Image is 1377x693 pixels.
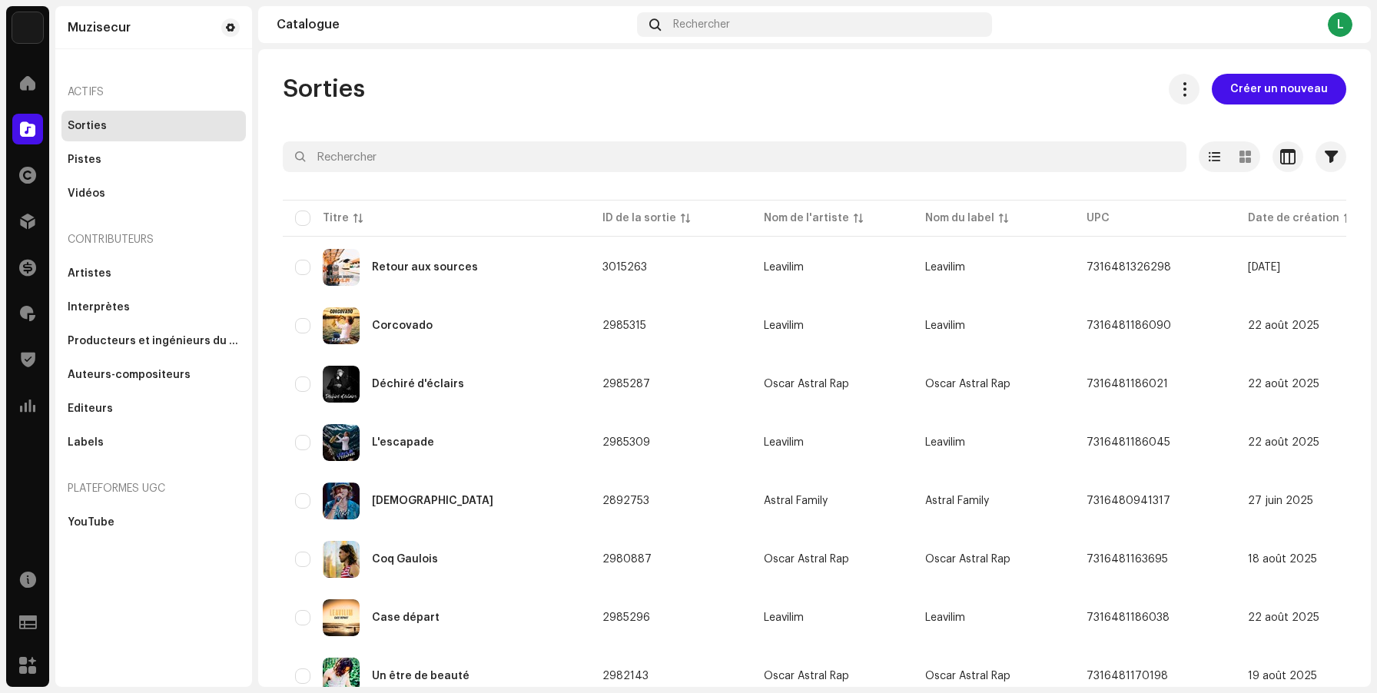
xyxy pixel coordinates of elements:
span: Créer un nouveau [1230,74,1328,104]
span: 22 août 2025 [1248,612,1319,623]
div: L'escapade [372,437,434,448]
re-m-nav-item: Artistes [61,258,246,289]
div: L [1328,12,1352,37]
div: Titre [323,211,349,226]
re-m-nav-item: Vidéos [61,178,246,209]
re-m-nav-item: Producteurs et ingénieurs du son [61,326,246,356]
div: Auteurs-compositeurs [68,369,191,381]
re-a-nav-header: Contributeurs [61,221,246,258]
span: Oscar Astral Rap [764,554,901,565]
div: Corcovado [372,320,433,331]
span: Rechercher [673,18,730,31]
div: Déchiré d'éclairs [372,379,464,390]
span: Leavilim [925,262,965,273]
div: Interprètes [68,301,130,313]
re-a-nav-header: Actifs [61,74,246,111]
span: Leavilim [925,612,965,623]
div: Nom de l'artiste [764,211,849,226]
span: Oscar Astral Rap [764,379,901,390]
span: Oscar Astral Rap [925,671,1010,681]
span: 7316481326298 [1087,262,1171,273]
img: a55ae0d8-cdbc-493e-93ed-bf39eb7cfde1 [323,424,360,461]
span: 2980887 [602,554,652,565]
div: Labels [68,436,104,449]
span: 7316481186021 [1087,379,1168,390]
img: 16b6bd5d-5919-4429-ac50-464c58e7497a [323,249,360,286]
span: 3015263 [602,262,647,273]
span: Leavilim [764,612,901,623]
div: Nom du label [925,211,994,226]
span: 2985287 [602,379,650,390]
div: Artistes [68,267,111,280]
input: Rechercher [283,141,1186,172]
span: 7316480941317 [1087,496,1170,506]
span: Leavilim [764,262,901,273]
img: 57a1b91d-3783-40f3-adaa-4306662ce8fd [323,307,360,344]
div: Astral Family [764,496,828,506]
div: Sorties [68,120,107,132]
div: Oscar Astral Rap [764,379,849,390]
span: Leavilim [925,320,965,331]
span: 2985296 [602,612,650,623]
div: ID de la sortie [602,211,676,226]
span: 7316481186038 [1087,612,1170,623]
span: 2985315 [602,320,646,331]
img: 767b8677-5a56-4b46-abab-1c5a2eb5366a [12,12,43,43]
div: Retour aux sources [372,262,478,273]
span: Astral Family [764,496,901,506]
div: Leavilim [764,612,804,623]
span: 22 août 2025 [1248,379,1319,390]
span: Oscar Astral Rap [925,379,1010,390]
span: 27 juin 2025 [1248,496,1313,506]
img: 97980b00-166b-49f9-90a1-af9a9ecc85cc [323,366,360,403]
span: Oscar Astral Rap [925,554,1010,565]
re-m-nav-item: YouTube [61,507,246,538]
div: Oscar Astral Rap [764,671,849,681]
span: Leavilim [764,437,901,448]
div: YouTube [68,516,114,529]
div: Date de création [1248,211,1339,226]
div: Leavilim [764,437,804,448]
re-a-nav-header: Plateformes UGC [61,470,246,507]
re-m-nav-item: Éditeurs [61,393,246,424]
img: 1142121f-3ae0-46b4-b5d5-01ed9a7044f7 [323,599,360,636]
img: 61716d30-d9a0-498d-8eef-dca6310e9cf3 [323,541,360,578]
span: 24 sept. 2025 [1248,262,1280,273]
div: Case départ [372,612,440,623]
span: 7316481186090 [1087,320,1171,331]
img: 165a6b48-31f9-4a21-b8ac-7280ecdc8b54 [323,482,360,519]
re-m-nav-item: Sorties [61,111,246,141]
re-m-nav-item: Pistes [61,144,246,175]
re-m-nav-item: Auteurs-compositeurs [61,360,246,390]
span: Astral Family [925,496,989,506]
div: Sutra [372,496,493,506]
span: Leavilim [764,320,901,331]
div: Coq Gaulois [372,554,438,565]
div: Éditeurs [68,403,113,415]
div: Vidéos [68,187,105,200]
re-m-nav-item: Labels [61,427,246,458]
span: 7316481170198 [1087,671,1168,681]
div: Un être de beauté [372,671,470,681]
span: 2982143 [602,671,649,681]
span: 18 août 2025 [1248,554,1317,565]
span: 7316481186045 [1087,437,1170,448]
span: 2892753 [602,496,649,506]
div: Leavilim [764,320,804,331]
div: Muzisecur [68,22,131,34]
button: Créer un nouveau [1212,74,1346,104]
span: 7316481163695 [1087,554,1168,565]
div: Leavilim [764,262,804,273]
span: 22 août 2025 [1248,320,1319,331]
span: Sorties [283,74,365,104]
span: Oscar Astral Rap [764,671,901,681]
re-m-nav-item: Interprètes [61,292,246,323]
div: Catalogue [277,18,631,31]
span: Leavilim [925,437,965,448]
div: Oscar Astral Rap [764,554,849,565]
span: 22 août 2025 [1248,437,1319,448]
div: Producteurs et ingénieurs du son [68,335,240,347]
